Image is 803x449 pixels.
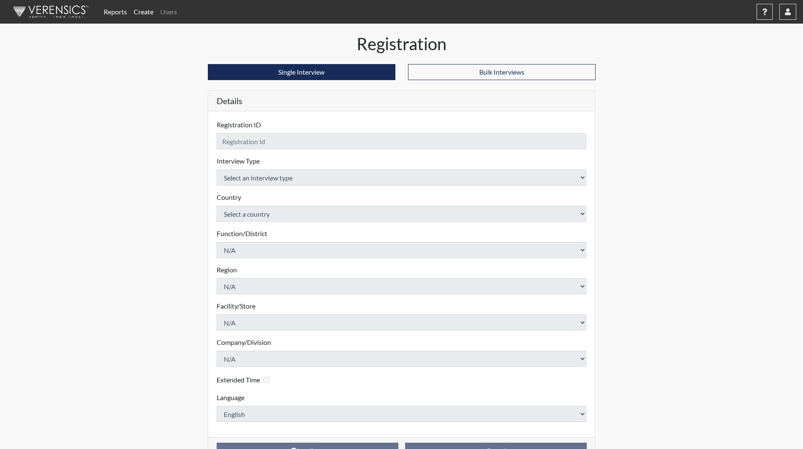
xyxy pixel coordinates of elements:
[130,3,157,20] a: Create
[408,64,596,80] button: Bulk Interviews
[208,34,596,54] h1: Registration
[208,91,595,111] h5: Details
[208,64,395,80] button: Single Interview
[217,337,271,347] label: Company/Division
[217,265,237,275] label: Region
[217,156,260,166] label: Interview Type
[217,393,244,403] label: Language
[157,3,180,20] a: Users
[217,374,272,386] div: Checking this box will provide the interviewee with an accomodation of extra time to answer each ...
[217,133,587,149] input: Insert a Registration ID, which needs to be a unique alphanumeric value for each interviewee
[217,301,255,311] label: Facility/Store
[217,229,267,239] label: Function/District
[217,120,261,130] label: Registration ID
[100,3,130,20] a: Reports
[217,375,260,385] label: Extended Time
[217,192,241,202] label: Country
